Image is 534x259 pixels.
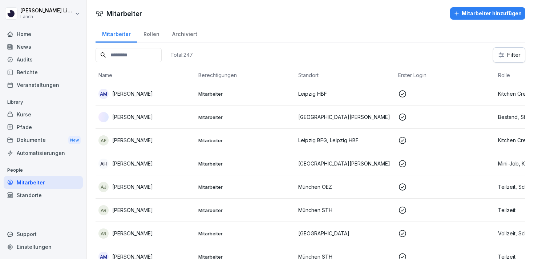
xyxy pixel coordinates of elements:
a: DokumenteNew [4,134,83,147]
p: Total: 247 [170,51,193,58]
div: AH [98,159,109,169]
div: AM [98,89,109,99]
p: [PERSON_NAME] [112,113,153,121]
th: Name [96,68,195,82]
p: Mitarbeiter [198,207,292,214]
div: Support [4,228,83,240]
p: Leipzig BFG, Leipzig HBF [298,136,392,144]
p: Mitarbeiter [198,137,292,144]
p: Mitarbeiter [198,184,292,190]
button: Filter [493,48,525,62]
p: [PERSON_NAME] Liebhold [20,8,73,14]
p: [GEOGRAPHIC_DATA] [298,230,392,237]
div: Mitarbeiter hinzufügen [454,9,522,17]
a: Home [4,28,83,40]
p: Leipzig HBF [298,90,392,97]
p: [GEOGRAPHIC_DATA][PERSON_NAME] [298,160,392,167]
p: [PERSON_NAME] [112,230,153,237]
th: Standort [295,68,395,82]
p: Mitarbeiter [198,114,292,120]
div: New [68,136,81,144]
a: Automatisierungen [4,147,83,159]
a: Archiviert [166,24,203,43]
p: München OEZ [298,183,392,191]
h1: Mitarbeiter [106,9,142,19]
a: Mitarbeiter [4,176,83,189]
p: [PERSON_NAME] [112,183,153,191]
div: AJ [98,182,109,192]
p: München STH [298,206,392,214]
p: [GEOGRAPHIC_DATA][PERSON_NAME] [298,113,392,121]
p: Mitarbeiter [198,230,292,237]
p: [PERSON_NAME] [112,136,153,144]
a: Kurse [4,108,83,121]
p: [PERSON_NAME] [112,206,153,214]
p: Library [4,96,83,108]
a: Einstellungen [4,240,83,253]
p: Mitarbeiter [198,91,292,97]
a: News [4,40,83,53]
button: Mitarbeiter hinzufügen [450,7,525,20]
a: Pfade [4,121,83,134]
a: Berichte [4,66,83,79]
a: Veranstaltungen [4,79,83,91]
th: Berechtigungen [195,68,295,82]
div: AR [98,228,109,239]
a: Rollen [137,24,166,43]
p: [PERSON_NAME] [112,160,153,167]
div: AR [98,205,109,215]
div: Dokumente [4,134,83,147]
p: [PERSON_NAME] [112,90,153,97]
a: Mitarbeiter [96,24,137,43]
p: People [4,164,83,176]
a: Audits [4,53,83,66]
div: Filter [498,51,521,59]
a: Standorte [4,189,83,202]
th: Erster Login [395,68,495,82]
div: AF [98,135,109,146]
p: Mitarbeiter [198,160,292,167]
p: Lanch [20,14,73,19]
